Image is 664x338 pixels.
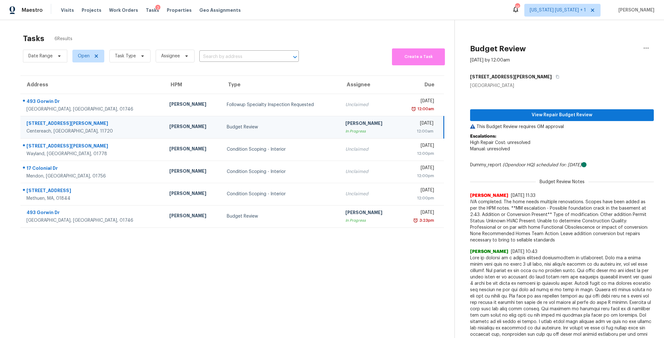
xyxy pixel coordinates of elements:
div: 12:00pm [403,150,434,157]
div: 16 [515,4,520,10]
div: [DATE] [403,187,434,195]
div: [DATE] [403,120,434,128]
span: Manual: unresolved [470,147,510,151]
div: [DATE] [403,165,434,173]
span: Open [78,53,90,59]
span: [DATE] 11:33 [511,193,535,198]
th: Due [398,76,444,94]
div: Unclaimed [345,146,393,153]
div: 12:00am [416,106,434,112]
span: Create a Task [395,53,442,61]
div: [PERSON_NAME] [345,209,393,217]
span: Date Range [28,53,53,59]
div: In Progress [345,128,393,134]
span: [DATE] 10:43 [511,249,537,254]
div: Condition Scoping - Interior [227,169,335,175]
span: [PERSON_NAME] [470,192,508,199]
div: [GEOGRAPHIC_DATA], [GEOGRAPHIC_DATA], 01746 [26,217,159,224]
span: [US_STATE] [US_STATE] + 1 [530,7,586,13]
div: Followup Specialty Inspection Requested [227,102,335,108]
i: (Opendoor HQ) [503,163,535,167]
div: 493 Gorwin Dr [26,209,159,217]
div: [PERSON_NAME] [169,212,217,220]
div: Condition Scoping - Interior [227,146,335,153]
span: Properties [167,7,192,13]
span: Maestro [22,7,43,13]
span: Geo Assignments [199,7,241,13]
th: Address [20,76,164,94]
span: Budget Review Notes [536,179,588,185]
span: [PERSON_NAME] [470,248,508,255]
div: [PERSON_NAME] [169,146,217,154]
th: Type [222,76,340,94]
b: Escalations: [470,134,496,139]
span: Work Orders [109,7,138,13]
h2: Budget Review [470,46,526,52]
button: Copy Address [552,71,560,83]
div: [STREET_ADDRESS] [26,187,159,195]
div: Unclaimed [345,102,393,108]
div: 12:00pm [403,195,434,201]
div: [DATE] [403,209,434,217]
div: 3:23pm [418,217,434,224]
div: Budget Review [227,124,335,130]
div: [DATE] by 12:00am [470,57,510,63]
div: Centereach, [GEOGRAPHIC_DATA], 11720 [26,128,159,134]
span: Tasks [146,8,159,12]
div: [STREET_ADDRESS][PERSON_NAME] [26,120,159,128]
span: [PERSON_NAME] [616,7,654,13]
div: [PERSON_NAME] [169,190,217,198]
div: Wayland, [GEOGRAPHIC_DATA], 01778 [26,151,159,157]
div: 12:00am [403,128,434,134]
div: Condition Scoping - Interior [227,191,335,197]
span: Projects [82,7,101,13]
div: [STREET_ADDRESS][PERSON_NAME] [26,143,159,151]
div: Unclaimed [345,191,393,197]
div: 493 Gorwin Dr [26,98,159,106]
span: IVA completed. The home needs multiple renovations. Scopes have been added as per the HPM notes. ... [470,199,654,243]
div: 12:00pm [403,173,434,179]
input: Search by address [199,52,281,62]
button: Open [291,53,299,61]
div: In Progress [345,217,393,224]
div: [DATE] [403,142,434,150]
div: Budget Review [227,213,335,219]
div: 2 [155,5,160,11]
p: This Budget Review requires GM approval [470,124,654,130]
span: Assignee [161,53,180,59]
span: 6 Results [55,36,72,42]
h2: Tasks [23,35,44,42]
div: Dummy_report [470,162,654,168]
div: [PERSON_NAME] [169,168,217,176]
div: 17 Colonial Dr [26,165,159,173]
span: Visits [61,7,74,13]
img: Overdue Alarm Icon [413,217,418,224]
div: [DATE] [403,98,434,106]
div: [GEOGRAPHIC_DATA], [GEOGRAPHIC_DATA], 01746 [26,106,159,112]
div: [PERSON_NAME] [169,123,217,131]
th: HPM [164,76,222,94]
button: Create a Task [392,48,445,65]
span: Task Type [115,53,136,59]
div: Mendon, [GEOGRAPHIC_DATA], 01756 [26,173,159,179]
i: scheduled for: [DATE] [536,163,581,167]
th: Assignee [340,76,398,94]
div: Unclaimed [345,169,393,175]
div: [PERSON_NAME] [345,120,393,128]
div: Methuen, MA, 01844 [26,195,159,202]
div: [PERSON_NAME] [169,101,217,109]
span: View Repair Budget Review [475,111,649,119]
span: High Repair Cost: unresolved [470,140,530,145]
h5: [STREET_ADDRESS][PERSON_NAME] [470,74,552,80]
button: View Repair Budget Review [470,109,654,121]
img: Overdue Alarm Icon [411,106,416,112]
div: [GEOGRAPHIC_DATA] [470,83,654,89]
